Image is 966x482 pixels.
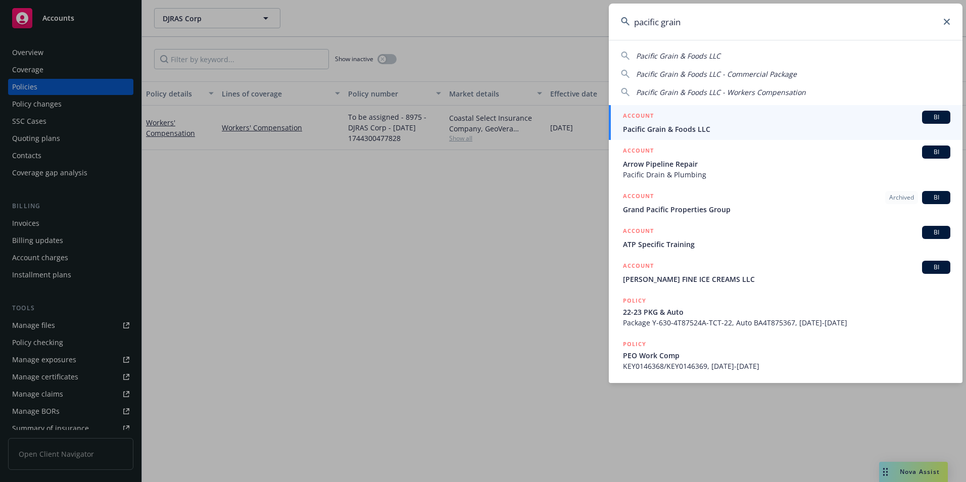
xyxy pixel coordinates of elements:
span: BI [926,113,946,122]
a: ACCOUNTBIATP Specific Training [609,220,962,255]
h5: ACCOUNT [623,261,654,273]
h5: POLICY [623,339,646,349]
a: POLICYPEO Work CompKEY0146368/KEY0146369, [DATE]-[DATE] [609,333,962,377]
span: KEY0146368/KEY0146369, [DATE]-[DATE] [623,361,950,371]
span: Pacific Grain & Foods LLC - Workers Compensation [636,87,806,97]
h5: POLICY [623,296,646,306]
span: BI [926,148,946,157]
span: BI [926,228,946,237]
span: BI [926,193,946,202]
h5: ACCOUNT [623,191,654,203]
h5: ACCOUNT [623,226,654,238]
span: Pacific Drain & Plumbing [623,169,950,180]
a: ACCOUNTBIArrow Pipeline RepairPacific Drain & Plumbing [609,140,962,185]
span: Pacific Grain & Foods LLC [636,51,720,61]
span: ATP Specific Training [623,239,950,250]
span: PEO Work Comp [623,350,950,361]
span: Package Y-630-4T87524A-TCT-22, Auto BA4T875367, [DATE]-[DATE] [623,317,950,328]
a: POLICY22-23 PKG & AutoPackage Y-630-4T87524A-TCT-22, Auto BA4T875367, [DATE]-[DATE] [609,290,962,333]
h5: ACCOUNT [623,146,654,158]
span: Pacific Grain & Foods LLC - Commercial Package [636,69,797,79]
input: Search... [609,4,962,40]
span: Grand Pacific Properties Group [623,204,950,215]
span: 22-23 PKG & Auto [623,307,950,317]
a: ACCOUNTArchivedBIGrand Pacific Properties Group [609,185,962,220]
h5: ACCOUNT [623,111,654,123]
a: ACCOUNTBI[PERSON_NAME] FINE ICE CREAMS LLC [609,255,962,290]
span: Pacific Grain & Foods LLC [623,124,950,134]
span: Archived [889,193,914,202]
span: [PERSON_NAME] FINE ICE CREAMS LLC [623,274,950,284]
span: BI [926,263,946,272]
span: Arrow Pipeline Repair [623,159,950,169]
a: ACCOUNTBIPacific Grain & Foods LLC [609,105,962,140]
